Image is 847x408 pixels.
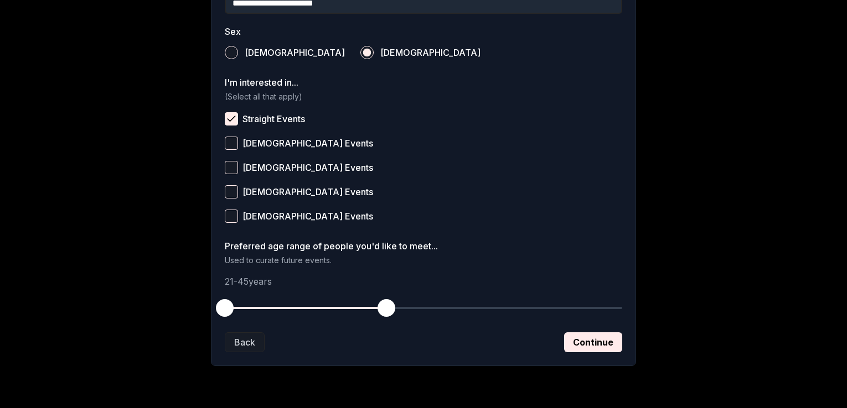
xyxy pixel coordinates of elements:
[225,242,622,250] label: Preferred age range of people you'd like to meet...
[225,78,622,87] label: I'm interested in...
[242,212,373,221] span: [DEMOGRAPHIC_DATA] Events
[242,139,373,148] span: [DEMOGRAPHIC_DATA] Events
[242,114,305,123] span: Straight Events
[225,275,622,288] p: 21 - 45 years
[225,112,238,125] button: Straight Events
[242,163,373,172] span: [DEMOGRAPHIC_DATA] Events
[360,46,374,59] button: [DEMOGRAPHIC_DATA]
[380,48,481,57] span: [DEMOGRAPHIC_DATA]
[225,137,238,150] button: [DEMOGRAPHIC_DATA] Events
[225,46,238,59] button: [DEMOGRAPHIC_DATA]
[225,161,238,174] button: [DEMOGRAPHIC_DATA] Events
[225,255,622,266] p: Used to curate future events.
[225,91,622,102] p: (Select all that apply)
[564,332,622,352] button: Continue
[225,185,238,198] button: [DEMOGRAPHIC_DATA] Events
[245,48,345,57] span: [DEMOGRAPHIC_DATA]
[225,210,238,223] button: [DEMOGRAPHIC_DATA] Events
[225,27,622,36] label: Sex
[225,332,265,352] button: Back
[242,187,373,196] span: [DEMOGRAPHIC_DATA] Events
